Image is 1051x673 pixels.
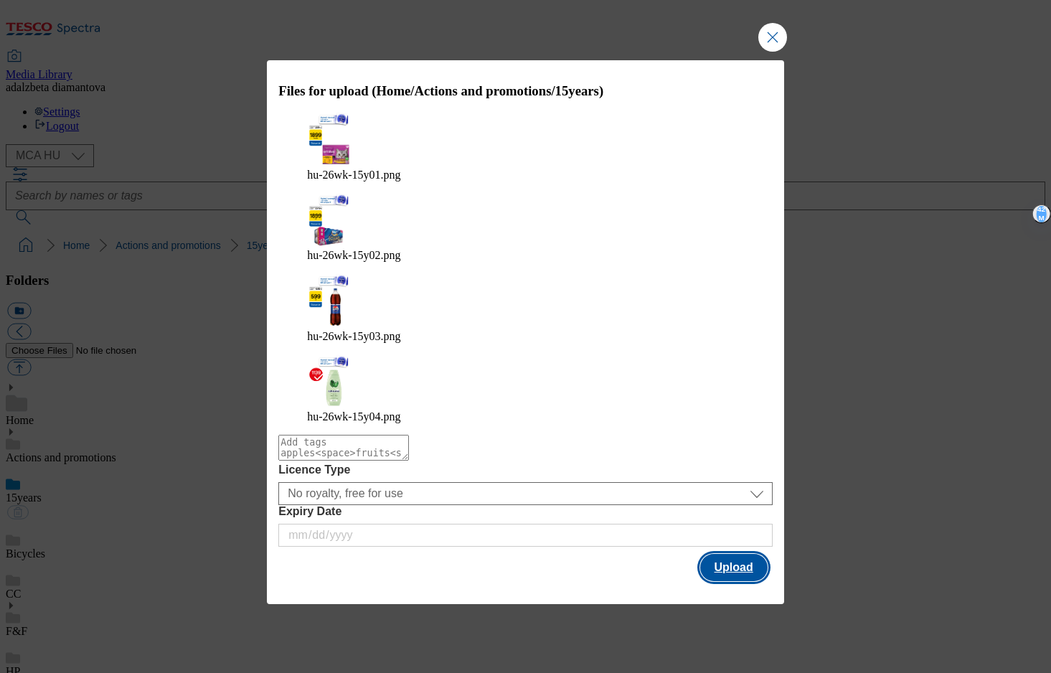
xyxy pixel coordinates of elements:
button: Upload [700,554,768,581]
figcaption: hu-26wk-15y02.png [307,249,744,262]
button: Close Modal [758,23,787,52]
label: Licence Type [278,463,773,476]
label: Expiry Date [278,505,773,518]
figcaption: hu-26wk-15y04.png [307,410,744,423]
img: preview [307,273,350,326]
div: Modal [267,60,784,604]
figcaption: hu-26wk-15y03.png [307,330,744,343]
img: preview [307,193,350,246]
img: preview [307,354,350,408]
figcaption: hu-26wk-15y01.png [307,169,744,182]
img: preview [307,112,350,165]
h3: Files for upload (Home/Actions and promotions/15years) [278,83,773,99]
